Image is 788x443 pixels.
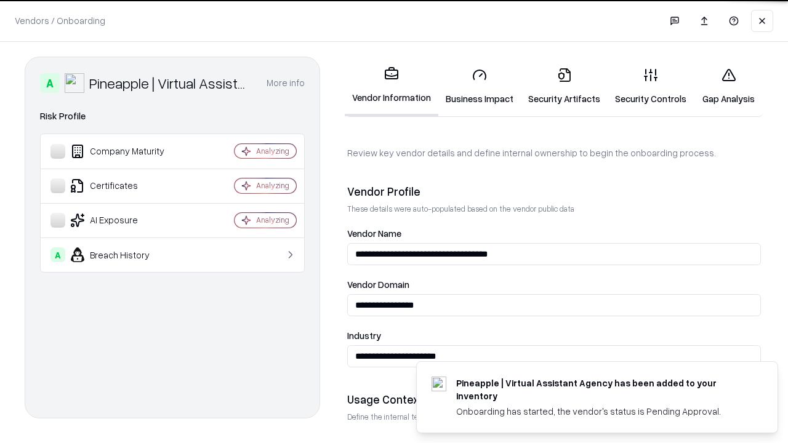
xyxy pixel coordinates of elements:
[50,144,198,159] div: Company Maturity
[347,412,761,422] p: Define the internal team and reason for using this vendor. This helps assess business relevance a...
[347,331,761,340] label: Industry
[15,14,105,27] p: Vendors / Onboarding
[347,392,761,407] div: Usage Context
[50,178,198,193] div: Certificates
[40,73,60,93] div: A
[456,377,748,402] div: Pineapple | Virtual Assistant Agency has been added to your inventory
[438,58,521,115] a: Business Impact
[347,229,761,238] label: Vendor Name
[521,58,608,115] a: Security Artifacts
[50,247,65,262] div: A
[256,146,289,156] div: Analyzing
[694,58,763,115] a: Gap Analysis
[65,73,84,93] img: Pineapple | Virtual Assistant Agency
[267,72,305,94] button: More info
[50,247,198,262] div: Breach History
[89,73,252,93] div: Pineapple | Virtual Assistant Agency
[347,184,761,199] div: Vendor Profile
[345,57,438,116] a: Vendor Information
[347,204,761,214] p: These details were auto-populated based on the vendor public data
[456,405,748,418] div: Onboarding has started, the vendor's status is Pending Approval.
[50,213,198,228] div: AI Exposure
[256,215,289,225] div: Analyzing
[608,58,694,115] a: Security Controls
[256,180,289,191] div: Analyzing
[40,109,305,124] div: Risk Profile
[432,377,446,391] img: trypineapple.com
[347,280,761,289] label: Vendor Domain
[347,146,761,159] p: Review key vendor details and define internal ownership to begin the onboarding process.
